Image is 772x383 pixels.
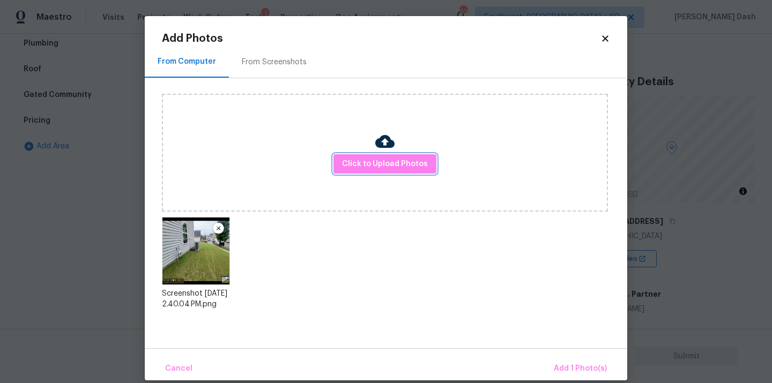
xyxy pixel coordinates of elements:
div: Screenshot [DATE] 2.40.04 PM.png [162,288,230,310]
img: Cloud Upload Icon [375,132,395,151]
span: Add 1 Photo(s) [554,362,607,376]
span: Cancel [165,362,192,376]
button: Click to Upload Photos [333,154,436,174]
div: From Computer [158,56,216,67]
button: Add 1 Photo(s) [550,357,611,380]
span: Click to Upload Photos [342,157,428,171]
button: Cancel [161,357,197,380]
div: From Screenshots [242,57,307,67]
h2: Add Photos [162,33,600,44]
